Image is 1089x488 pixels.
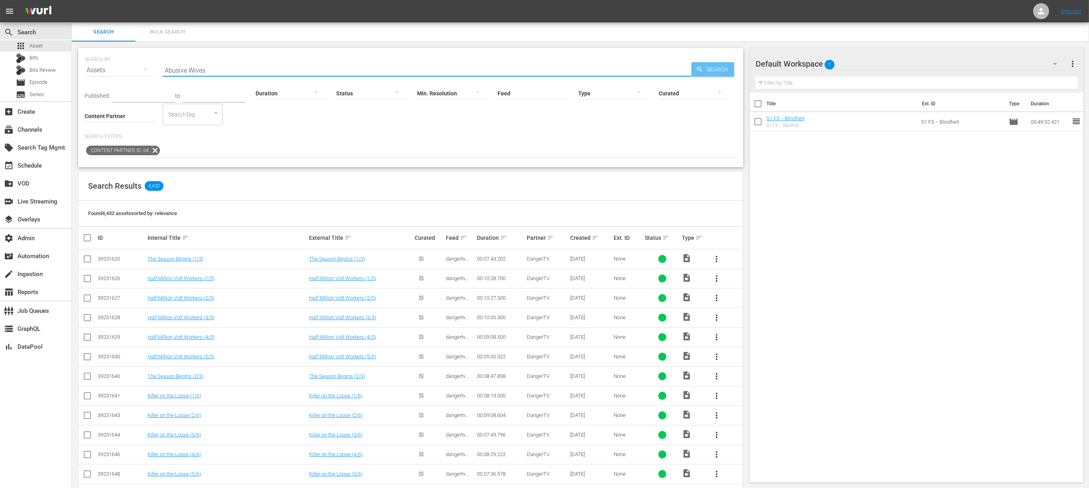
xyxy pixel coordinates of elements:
div: None [614,432,642,438]
span: Video [682,410,691,419]
a: Half Million Volt Workers (4/5) [309,334,376,340]
td: S1 F3 – Blindheit [918,112,1006,131]
div: S1 F3 – Blindheit [766,123,804,128]
span: 1 [825,56,835,73]
a: The Season Begins (1/3) [148,256,203,262]
div: [DATE] [570,471,611,477]
span: Episode [30,78,47,86]
span: Ingestion [4,269,14,279]
a: Sign Out [1061,8,1081,14]
span: Episode [16,78,26,87]
a: Half Million Volt Workers (3/5) [309,314,376,320]
span: DangerTV [527,256,549,262]
button: Open [212,109,220,117]
div: None [614,334,642,340]
div: None [614,256,642,262]
span: 4,432 [145,181,163,191]
button: more_vert [707,288,726,308]
th: Title [766,93,917,115]
div: 39231643 [98,412,145,418]
div: [DATE] [570,373,611,379]
div: Assets [85,59,155,81]
button: more_vert [707,425,726,445]
span: Video [682,292,691,302]
span: sort [695,234,703,241]
span: sort [500,234,507,241]
div: 39231620 [98,256,145,262]
span: Video [682,468,691,478]
span: DangerTV [527,275,549,281]
div: External Title [309,233,412,243]
span: more_vert [712,274,721,283]
span: more_vert [712,430,721,440]
span: Reports [4,287,14,297]
span: dangertv content - Human Prey [446,393,474,411]
span: DangerTV [527,412,549,418]
span: Series [30,91,44,99]
a: Killer on the Loose (2/6) [309,412,362,418]
span: Asset [16,41,26,51]
span: more_vert [712,332,721,342]
button: more_vert [707,406,726,425]
span: dangertv content - Danger Men [446,275,473,293]
a: Half Million Volt Workers (5/5) [148,354,215,360]
span: more_vert [712,411,721,420]
div: [DATE] [570,393,611,399]
div: Partner [527,233,568,243]
a: Half Million Volt Workers (5/5) [309,354,376,360]
div: 00:09:08.500 [477,334,524,340]
div: [DATE] [570,412,611,418]
div: 00:09:08.604 [477,412,524,418]
div: Created [570,233,611,243]
span: reorder [1071,117,1081,126]
button: more_vert [707,308,726,327]
a: Half Million Volt Workers (1/5) [148,275,215,281]
a: Half Million Volt Workers (3/5) [148,314,215,320]
a: The Season Begins (2/3) [148,373,203,379]
th: Duration [1026,93,1074,115]
span: dangertv content - Human Prey [446,451,474,469]
div: [DATE] [570,432,611,438]
th: Type [1004,93,1026,115]
div: None [614,451,642,457]
span: more_vert [712,391,721,401]
div: 00:05:00.322 [477,354,524,360]
div: [DATE] [570,295,611,301]
a: Half Million Volt Workers (4/5) [148,334,215,340]
div: [DATE] [570,451,611,457]
span: dangertv content - Danger Men [446,334,473,352]
span: Found 4,432 assets sorted by: relevance [88,210,177,216]
div: [DATE] [570,334,611,340]
span: Video [682,371,691,380]
span: more_vert [712,450,721,459]
div: Type [682,233,704,243]
span: sort [592,234,599,241]
div: Ext. ID [614,235,642,241]
div: Duration [477,233,524,243]
span: VOD [4,179,14,188]
span: more_vert [1068,59,1077,69]
span: menu [5,6,14,16]
span: DataPool [4,342,14,352]
button: more_vert [707,367,726,386]
div: None [614,354,642,360]
span: Bulk Search [140,28,195,37]
span: DangerTV [527,373,549,379]
span: Video [682,332,691,341]
button: more_vert [707,269,726,288]
span: Search Results [88,181,142,191]
span: Video [682,312,691,322]
div: Default Workspace [756,53,1065,75]
span: DangerTV [527,393,549,399]
button: Search [691,62,734,77]
span: more_vert [712,254,721,264]
div: None [614,412,642,418]
a: The Season Begins (2/3) [309,373,365,379]
span: more_vert [712,293,721,303]
div: 00:07:49.796 [477,432,524,438]
div: None [614,295,642,301]
a: Killer on the Loose (5/6) [309,471,362,477]
td: 00:49:52.421 [1028,112,1071,131]
span: dangertv content - Danger Men [446,295,473,313]
span: Automation [4,251,14,261]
